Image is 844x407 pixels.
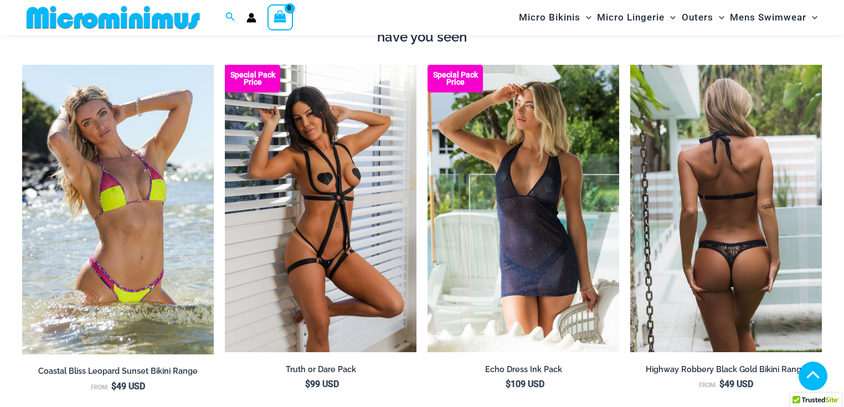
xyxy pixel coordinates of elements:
[225,65,416,352] img: Truth or Dare Black 1905 Bodysuit 611 Micro 07
[719,379,753,389] bdi: 49 USD
[428,364,619,379] a: Echo Dress Ink Pack
[22,65,214,354] a: Coastal Bliss Leopard Sunset 3171 Tri Top 4371 Thong Bikini 06Coastal Bliss Leopard Sunset 3171 T...
[22,29,822,45] h4: have you seen
[428,65,619,352] a: Echo Ink 5671 Dress 682 Thong 07 Echo Ink 5671 Dress 682 Thong 08Echo Ink 5671 Dress 682 Thong 08
[305,379,339,389] bdi: 99 USD
[506,379,544,389] bdi: 109 USD
[22,366,214,380] a: Coastal Bliss Leopard Sunset Bikini Range
[630,65,822,352] a: Highway Robbery Black Gold 359 Clip Top 439 Clip Bottom 01v2Highway Robbery Black Gold 359 Clip T...
[22,366,214,377] h2: Coastal Bliss Leopard Sunset Bikini Range
[630,364,822,379] a: Highway Robbery Black Gold Bikini Range
[225,364,416,375] h2: Truth or Dare Pack
[225,71,280,86] b: Special Pack Price
[630,364,822,375] h2: Highway Robbery Black Gold Bikini Range
[428,364,619,375] h2: Echo Dress Ink Pack
[111,381,116,391] span: $
[630,65,822,352] img: Highway Robbery Black Gold 359 Clip Top 439 Clip Bottom 03
[719,379,724,389] span: $
[428,71,483,86] b: Special Pack Price
[225,65,416,352] a: Truth or Dare Black 1905 Bodysuit 611 Micro 07 Truth or Dare Black 1905 Bodysuit 611 Micro 06Trut...
[111,381,145,391] bdi: 49 USD
[699,382,717,389] span: From:
[22,65,214,354] img: Coastal Bliss Leopard Sunset 3171 Tri Top 4371 Thong Bikini 06
[506,379,511,389] span: $
[428,65,619,352] img: Echo Ink 5671 Dress 682 Thong 07
[225,364,416,379] a: Truth or Dare Pack
[305,379,310,389] span: $
[91,384,109,391] span: From:
[22,5,204,30] img: MM SHOP LOGO FLAT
